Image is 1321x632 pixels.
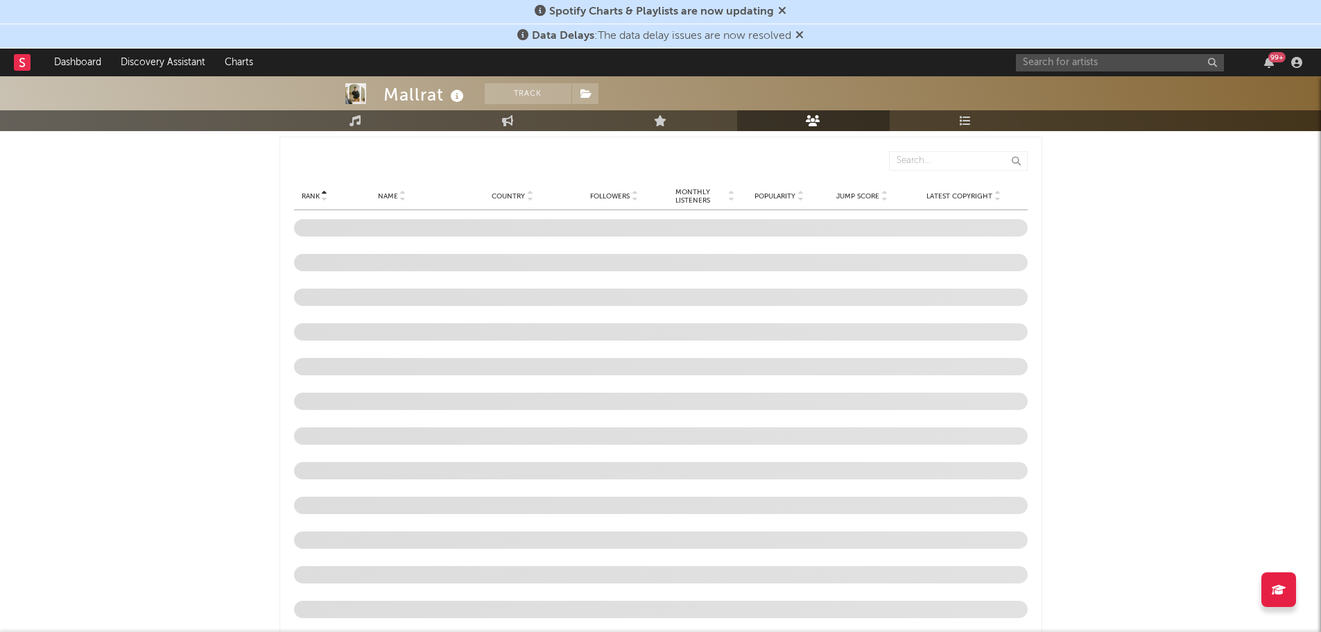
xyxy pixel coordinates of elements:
span: Data Delays [532,31,594,42]
span: : The data delay issues are now resolved [532,31,791,42]
a: Charts [215,49,263,76]
div: Mallrat [383,83,467,106]
button: 99+ [1264,57,1274,68]
span: Popularity [754,192,795,200]
span: Jump Score [836,192,879,200]
a: Discovery Assistant [111,49,215,76]
span: Spotify Charts & Playlists are now updating [549,6,774,17]
input: Search for artists [1016,54,1224,71]
span: Dismiss [795,31,804,42]
span: Rank [302,192,320,200]
input: Search... [889,151,1028,171]
span: Name [378,192,398,200]
span: Dismiss [778,6,786,17]
span: Country [492,192,525,200]
span: Latest Copyright [926,192,992,200]
button: Track [485,83,571,104]
a: Dashboard [44,49,111,76]
span: Followers [590,192,630,200]
div: 99 + [1268,52,1286,62]
span: Monthly Listeners [659,188,726,205]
